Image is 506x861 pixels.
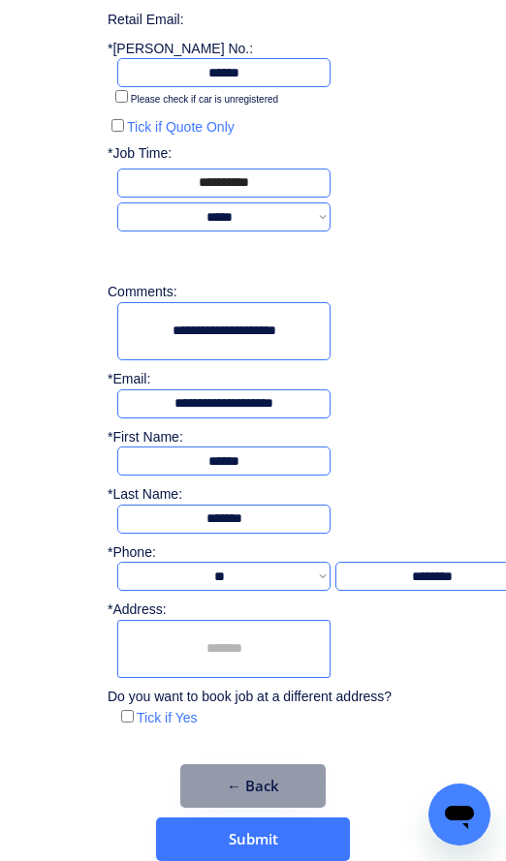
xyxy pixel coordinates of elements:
[131,94,278,105] label: Please check if car is unregistered
[108,600,183,620] div: *Address:
[108,688,406,707] div: Do you want to book job at a different address?
[180,764,326,808] button: ← Back
[428,784,490,846] iframe: Button to launch messaging window
[108,144,183,164] div: *Job Time:
[127,119,235,135] label: Tick if Quote Only
[108,40,253,59] div: *[PERSON_NAME] No.:
[108,543,183,563] div: *Phone:
[108,370,183,389] div: *Email:
[156,817,350,861] button: Submit
[108,11,418,30] div: Retail Email:
[108,283,183,302] div: Comments:
[108,428,183,447] div: *First Name:
[108,485,183,505] div: *Last Name:
[137,710,198,725] label: Tick if Yes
